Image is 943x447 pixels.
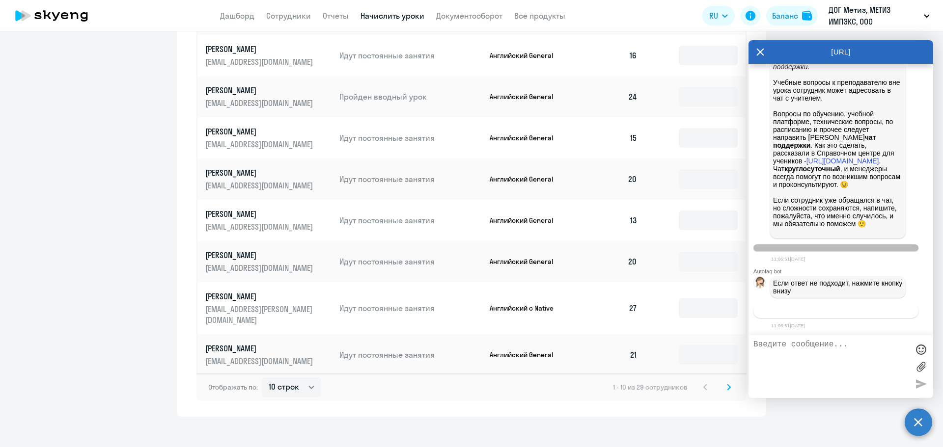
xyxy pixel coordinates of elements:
p: [PERSON_NAME] [205,250,315,261]
p: Английский General [490,92,563,101]
p: Английский General [490,51,563,60]
div: Autofaq bot [753,268,933,274]
p: Английский с Native [490,304,563,313]
p: Идут постоянные занятия [339,132,482,143]
a: [URL][DOMAIN_NAME] [806,157,879,165]
p: [PERSON_NAME] [205,209,315,219]
p: [PERSON_NAME] [205,126,315,137]
td: 20 [577,158,645,200]
p: Идут постоянные занятия [339,349,482,360]
a: Дашборд [220,11,254,21]
p: Идут постоянные занятия [339,174,482,184]
p: Идут постоянные занятия [339,256,482,267]
strong: чат поддержки [773,133,878,149]
p: [EMAIL_ADDRESS][DOMAIN_NAME] [205,356,315,367]
p: [EMAIL_ADDRESS][DOMAIN_NAME] [205,263,315,273]
td: 16 [577,35,645,76]
span: RU [709,10,718,22]
a: Отчеты [323,11,349,21]
span: Если ответ не подходит, нажмите кнопку внизу [773,279,904,295]
a: [PERSON_NAME][EMAIL_ADDRESS][DOMAIN_NAME] [205,209,332,232]
p: Идут постоянные занятия [339,50,482,61]
td: 20 [577,241,645,282]
td: 13 [577,200,645,241]
button: ДОГ Метиз, МЕТИЗ ИМПЭКС, ООО [824,4,935,27]
img: bot avatar [754,277,766,291]
a: Документооборот [436,11,502,21]
p: [PERSON_NAME] [205,291,315,302]
strong: круглосуточный [784,165,840,173]
button: Связаться с менеджером [753,304,918,318]
a: [PERSON_NAME][EMAIL_ADDRESS][DOMAIN_NAME] [205,167,332,191]
p: [PERSON_NAME] [205,85,315,96]
span: Отображать по: [208,383,258,392]
p: [EMAIL_ADDRESS][DOMAIN_NAME] [205,56,315,67]
div: Баланс [772,10,798,22]
p: Английский General [490,175,563,184]
p: Английский General [490,257,563,266]
p: [EMAIL_ADDRESS][DOMAIN_NAME] [205,139,315,150]
a: Все продукты [514,11,565,21]
a: Сотрудники [266,11,311,21]
p: Пройден вводный урок [339,91,482,102]
p: Английский General [490,350,563,359]
a: Начислить уроки [361,11,424,21]
button: RU [702,6,735,26]
p: [EMAIL_ADDRESS][DOMAIN_NAME] [205,180,315,191]
td: 15 [577,117,645,158]
p: [EMAIL_ADDRESS][DOMAIN_NAME] [205,98,315,108]
a: [PERSON_NAME][EMAIL_ADDRESS][DOMAIN_NAME] [205,126,332,150]
p: Английский General [490,216,563,225]
p: ДОГ Метиз, МЕТИЗ ИМПЭКС, ООО [829,4,920,27]
p: Идут постоянные занятия [339,303,482,314]
p: [PERSON_NAME] [205,343,315,354]
p: [PERSON_NAME] [205,44,315,54]
img: balance [802,11,812,21]
button: Балансbalance [766,6,818,26]
a: [PERSON_NAME][EMAIL_ADDRESS][DOMAIN_NAME] [205,44,332,67]
p: В личном кабинете учеников есть Учебные вопросы к преподавателю вне урока сотрудник может адресов... [773,47,903,236]
p: [PERSON_NAME] [205,167,315,178]
td: 24 [577,76,645,117]
a: [PERSON_NAME][EMAIL_ADDRESS][DOMAIN_NAME] [205,85,332,108]
p: Английский General [490,133,563,142]
td: 21 [577,334,645,375]
a: [PERSON_NAME][EMAIL_ADDRESS][DOMAIN_NAME] [205,343,332,367]
time: 11:06:51[DATE] [771,323,805,328]
p: [EMAIL_ADDRESS][DOMAIN_NAME] [205,221,315,232]
a: [PERSON_NAME][EMAIL_ADDRESS][DOMAIN_NAME] [205,250,332,273]
td: 27 [577,282,645,334]
a: [PERSON_NAME][EMAIL_ADDRESS][PERSON_NAME][DOMAIN_NAME] [205,291,332,325]
p: [EMAIL_ADDRESS][PERSON_NAME][DOMAIN_NAME] [205,304,315,325]
p: Идут постоянные занятия [339,215,482,226]
label: Лимит 10 файлов [914,359,928,374]
span: 1 - 10 из 29 сотрудников [613,383,688,392]
time: 11:06:51[DATE] [771,256,805,262]
span: Связаться с менеджером [798,307,873,315]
